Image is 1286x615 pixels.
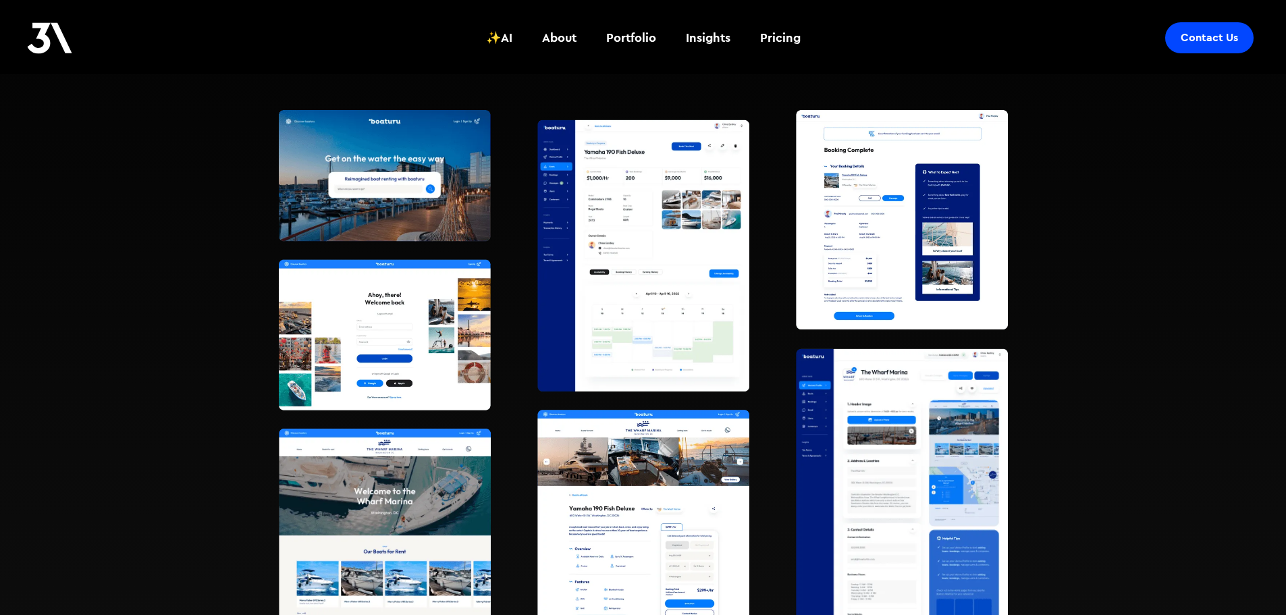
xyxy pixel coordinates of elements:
[606,29,656,47] div: Portfolio
[760,29,801,47] div: Pricing
[678,13,739,63] a: Insights
[486,29,512,47] div: ✨AI
[534,13,585,63] a: About
[1181,31,1238,45] div: Contact Us
[598,13,664,63] a: Portfolio
[1165,22,1254,53] a: Contact Us
[686,29,730,47] div: Insights
[752,13,809,63] a: Pricing
[542,29,577,47] div: About
[478,13,520,63] a: ✨AI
